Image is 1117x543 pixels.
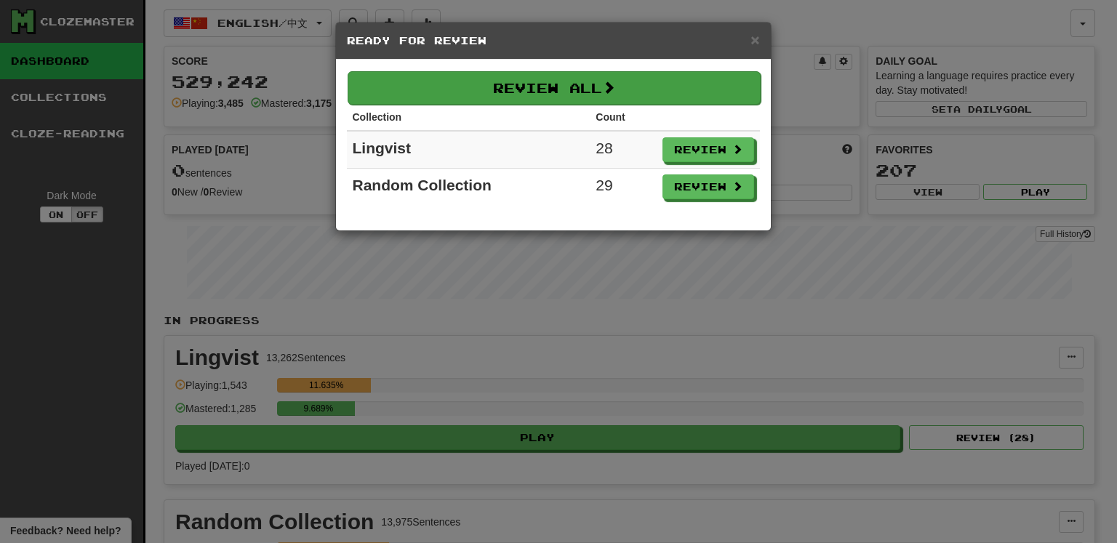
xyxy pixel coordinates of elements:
button: Review [662,137,754,162]
td: Random Collection [347,169,590,206]
td: 29 [590,169,656,206]
button: Close [750,32,759,47]
button: Review All [348,71,761,105]
th: Collection [347,104,590,131]
th: Count [590,104,656,131]
td: 28 [590,131,656,169]
td: Lingvist [347,131,590,169]
h5: Ready for Review [347,33,760,48]
span: × [750,31,759,48]
button: Review [662,174,754,199]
